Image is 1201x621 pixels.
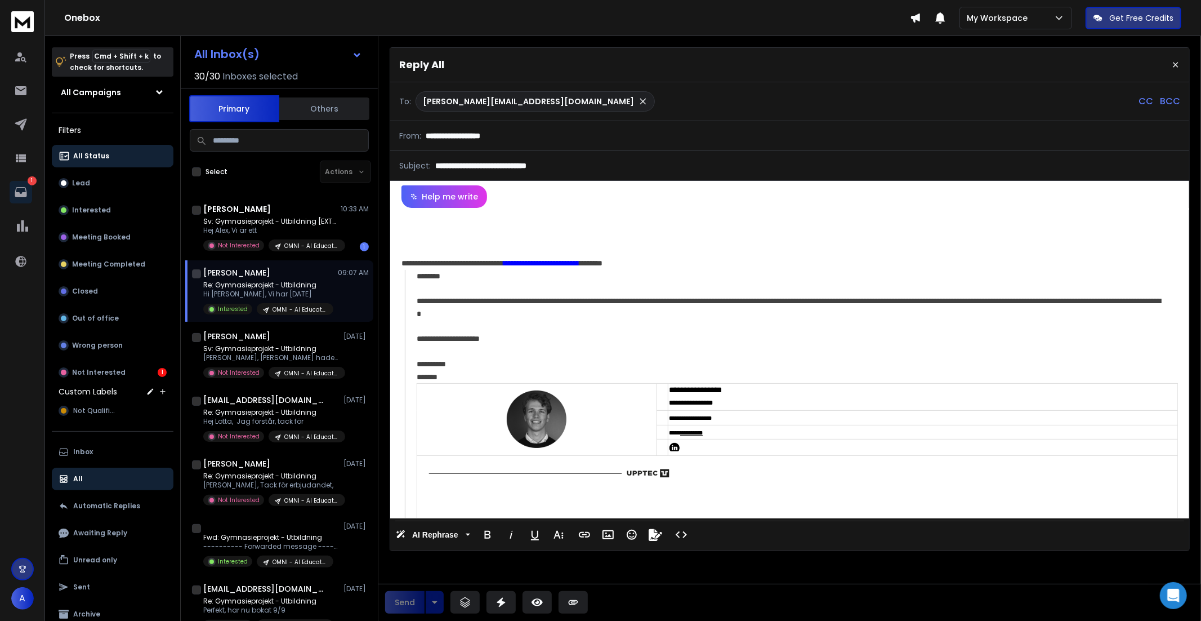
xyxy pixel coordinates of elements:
[203,583,327,595] h1: [EMAIL_ADDRESS][DOMAIN_NAME]
[399,96,411,107] p: To:
[73,474,83,484] p: All
[52,226,173,249] button: Meeting Booked
[524,524,546,546] button: Underline (⌘U)
[203,458,270,469] h1: [PERSON_NAME]
[338,268,369,277] p: 09:07 AM
[341,205,369,214] p: 10:33 AM
[597,524,619,546] button: Insert Image (⌘P)
[203,533,338,542] p: Fwd: Gymnasieprojekt - Utbildning
[203,226,338,235] p: Hej Alex, Vi är ett
[73,406,119,415] span: Not Qualified
[284,242,338,250] p: OMNI - AI Education: Insurance, 1-500 (SV)
[28,176,37,185] p: 1
[185,43,371,65] button: All Inbox(s)
[72,206,111,215] p: Interested
[419,461,672,486] img: zJDpi0T1lSByd8aPayNw2bH9_F1XzHuOawp0sFIc29VaJTu44HPGL4_J5XyddAgnV6tniGdc0F_oQu2hZ1sIRPecn3hx9sVad...
[360,242,369,251] div: 1
[11,11,34,32] img: logo
[52,576,173,598] button: Sent
[621,524,642,546] button: Emoticons
[52,522,173,544] button: Awaiting Reply
[73,610,100,619] p: Archive
[1160,95,1180,108] p: BCC
[52,400,173,422] button: Not Qualified
[1109,12,1173,24] p: Get Free Credits
[52,199,173,221] button: Interested
[203,290,333,299] p: Hi [PERSON_NAME], Vi har [DATE]
[52,361,173,384] button: Not Interested1
[73,502,140,511] p: Automatic Replies
[218,305,248,313] p: Interested
[203,217,338,226] p: Sv: Gymnasieprojekt - Utbildning [EXTERNAL]
[401,185,487,208] button: Help me write
[218,496,260,504] p: Not Interested
[203,606,333,615] p: Perfekt, har nu bokat 9/9
[72,314,119,323] p: Out of office
[52,172,173,194] button: Lead
[203,417,338,426] p: Hej Lotta, Jag förstår, tack för
[52,122,173,138] h3: Filters
[10,181,32,203] a: 1
[218,241,260,250] p: Not Interested
[1139,95,1153,108] p: CC
[158,368,167,377] div: 1
[671,524,692,546] button: Code View
[52,549,173,571] button: Unread only
[574,524,595,546] button: Insert Link (⌘K)
[218,557,248,566] p: Interested
[52,280,173,303] button: Closed
[1086,7,1181,29] button: Get Free Credits
[343,584,369,593] p: [DATE]
[73,583,90,592] p: Sent
[203,597,333,606] p: Re: Gymnasieprojekt - Utbildning
[394,524,472,546] button: AI Rephrase
[52,253,173,276] button: Meeting Completed
[72,287,98,296] p: Closed
[203,331,270,342] h1: [PERSON_NAME]
[73,447,93,456] p: Inbox
[52,307,173,330] button: Out of office
[203,281,333,290] p: Re: Gymnasieprojekt - Utbildning
[72,233,131,242] p: Meeting Booked
[645,524,666,546] button: Signature
[72,368,126,377] p: Not Interested
[669,443,680,453] img: ojyV6Gta1uIVn2vTMggfFurWN4lZX8N_zI7DKiUTK3ZVPcQqyvrftDOSMg0V36x4iX5K15Q8dwUZrPsLoZvl16RHtByZEkcbr...
[70,51,161,73] p: Press to check for shortcuts.
[222,70,298,83] h3: Inboxes selected
[11,587,34,610] button: A
[273,305,327,314] p: OMNI - AI Education: Insurance, 1-500 (SV)
[1160,582,1187,609] div: Open Intercom Messenger
[477,524,498,546] button: Bold (⌘B)
[92,50,150,63] span: Cmd + Shift + k
[203,353,338,362] p: [PERSON_NAME], [PERSON_NAME] hade tyvärr
[273,558,327,566] p: OMNI - AI Education: Real Estate, [GEOGRAPHIC_DATA] (1-200) [DOMAIN_NAME]
[206,167,227,176] label: Select
[399,130,421,141] p: From:
[399,57,444,73] p: Reply All
[203,344,338,353] p: Sv: Gymnasieprojekt - Utbildning
[52,468,173,490] button: All
[548,524,569,546] button: More Text
[203,481,338,490] p: [PERSON_NAME], Tack för erbjudandet,
[194,48,260,60] h1: All Inbox(s)
[284,496,338,505] p: OMNI - AI Education: Translation, 1-500 (SV)
[52,81,173,104] button: All Campaigns
[203,203,271,215] h1: [PERSON_NAME]
[203,394,327,406] h1: [EMAIL_ADDRESS][DOMAIN_NAME]
[506,391,567,448] img: 8qDahfkwlMmU4PmUGmEhz-8aow136G0Nzo3H61m0bLMjiJWbCrsvNeLo7D4Km7R-UJyb0ueUXr0p8xaIs58IcyJImqY_s0eyT...
[194,70,220,83] span: 30 / 30
[967,12,1032,24] p: My Workspace
[203,408,338,417] p: Re: Gymnasieprojekt - Utbildning
[343,332,369,341] p: [DATE]
[203,472,338,481] p: Re: Gymnasieprojekt - Utbildning
[218,369,260,377] p: Not Interested
[189,95,279,122] button: Primary
[399,160,431,171] p: Subject:
[72,260,145,269] p: Meeting Completed
[410,530,461,540] span: AI Rephrase
[343,522,369,531] p: [DATE]
[52,441,173,463] button: Inbox
[72,341,123,350] p: Wrong person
